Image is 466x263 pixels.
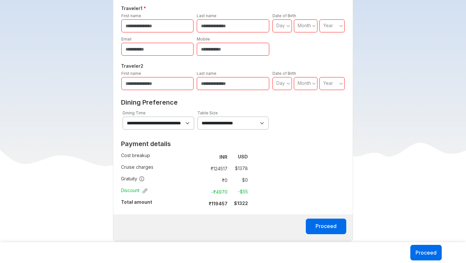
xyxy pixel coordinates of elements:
[276,23,285,28] span: Day
[121,98,345,106] h2: Dining Preference
[286,23,290,29] svg: angle down
[203,176,230,185] td: ₹ 0
[120,5,347,12] h5: Traveler 1
[121,71,141,76] label: First name
[197,37,210,41] label: Mobile
[121,199,152,205] strong: Total amount
[209,201,227,206] strong: ₹ 119457
[123,110,146,115] label: Dining Time
[120,62,347,70] h5: Traveler 2
[272,13,296,18] label: Date of Birth
[200,198,203,209] td: :
[197,110,218,115] label: Table Size
[312,80,316,87] svg: angle down
[339,80,343,87] svg: angle down
[286,80,290,87] svg: angle down
[323,23,333,28] span: Year
[203,187,230,196] td: -₹ 4970
[410,245,442,260] button: Proceed
[200,174,203,186] td: :
[200,186,203,198] td: :
[230,176,248,185] td: $ 0
[306,219,346,234] button: Proceed
[230,164,248,173] td: $ 1378
[312,23,316,29] svg: angle down
[121,187,148,194] span: Discount
[121,37,131,41] label: Email
[200,163,203,174] td: :
[234,200,248,206] strong: $ 1322
[298,23,311,28] span: Month
[200,151,203,163] td: :
[197,71,216,76] label: Last name
[121,176,145,182] span: Gratuity
[298,80,311,86] span: Month
[276,80,285,86] span: Day
[339,23,343,29] svg: angle down
[323,80,333,86] span: Year
[219,154,227,160] strong: INR
[121,163,200,174] td: Cruise charges
[121,140,248,148] h2: Payment details
[197,13,216,18] label: Last name
[238,154,248,159] strong: USD
[272,71,296,76] label: Date of Birth
[230,187,248,196] td: -$ 55
[121,13,141,18] label: First name
[121,151,200,163] td: Cost breakup
[203,164,230,173] td: ₹ 124517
